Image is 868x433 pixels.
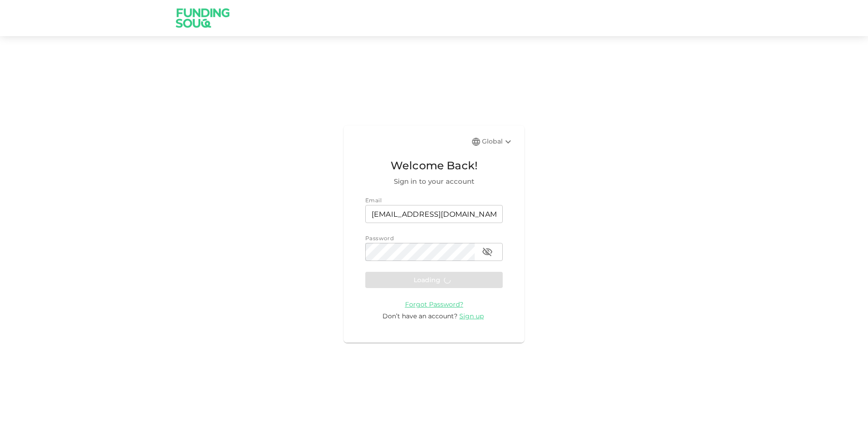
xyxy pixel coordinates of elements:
[405,300,463,308] span: Forgot Password?
[382,312,458,320] span: Don’t have an account?
[459,312,484,320] span: Sign up
[365,243,475,261] input: password
[365,176,503,187] span: Sign in to your account
[482,136,514,147] div: Global
[365,205,503,223] input: email
[365,235,394,242] span: Password
[365,157,503,174] span: Welcome Back!
[365,197,382,204] span: Email
[405,300,463,308] a: Forgot Password?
